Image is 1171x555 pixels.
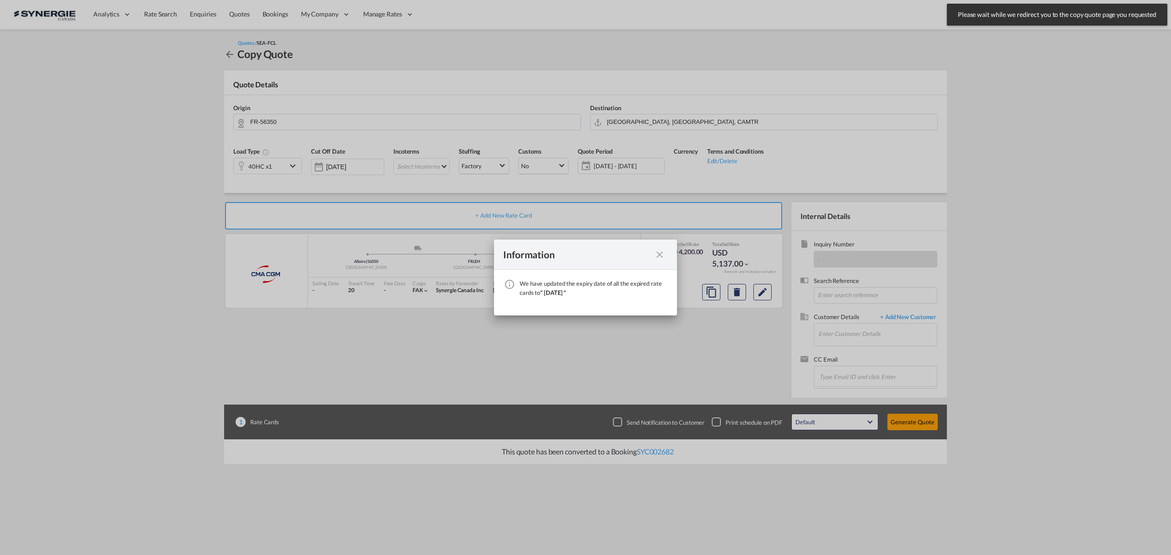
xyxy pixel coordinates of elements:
div: Information [503,249,651,260]
span: " [DATE] " [540,289,566,296]
span: Please wait while we redirect you to the copy quote page you requested [955,10,1159,19]
div: We have updated the expiry date of all the expired rate cards to [520,279,668,297]
md-dialog: We have ... [494,240,677,315]
md-icon: icon-information-outline [504,279,515,290]
md-icon: icon-close fg-AAA8AD cursor [654,249,665,260]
